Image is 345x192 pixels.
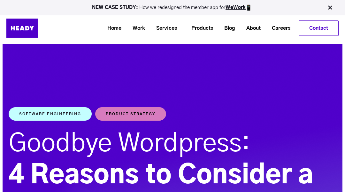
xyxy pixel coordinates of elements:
a: Home [99,22,125,34]
a: Product Strategy [95,107,166,121]
a: Services [148,22,180,34]
a: Blog [216,22,238,34]
span: Goodbye Wordpress: [9,131,250,156]
a: Careers [264,22,294,34]
a: Products [183,22,216,34]
div: Navigation Menu [54,20,339,36]
p: How we redesigned the member app for [3,4,342,11]
a: About [238,22,264,34]
a: Software Engineering [9,107,92,121]
a: Contact [299,21,338,36]
strong: NEW CASE STUDY: [92,5,139,10]
a: WeWork [226,5,246,10]
img: Heady_Logo_Web-01 (1) [6,19,38,38]
img: Close Bar [327,4,333,11]
img: app emoji [246,4,252,11]
a: Work [125,22,148,34]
